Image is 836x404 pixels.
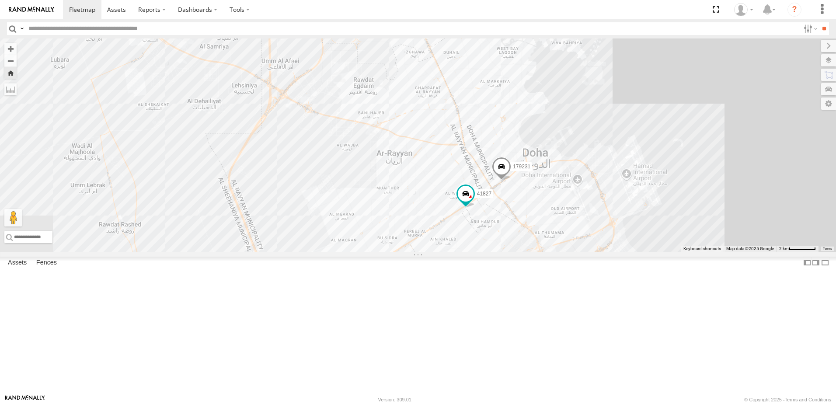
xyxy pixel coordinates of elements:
button: Zoom Home [4,67,17,79]
label: Assets [3,257,31,269]
button: Zoom in [4,43,17,55]
label: Dock Summary Table to the Left [803,257,812,269]
button: Keyboard shortcuts [683,246,721,252]
span: 41827 [477,191,491,197]
img: rand-logo.svg [9,7,54,13]
label: Map Settings [821,98,836,110]
div: Dinel Dineshan [731,3,756,16]
a: Terms and Conditions [785,397,831,402]
label: Search Query [18,22,25,35]
label: Search Filter Options [800,22,819,35]
a: Terms (opens in new tab) [823,247,832,251]
span: Map data ©2025 Google [726,246,774,251]
a: Visit our Website [5,395,45,404]
div: © Copyright 2025 - [744,397,831,402]
button: Drag Pegman onto the map to open Street View [4,209,22,226]
span: 179231 [513,164,530,170]
label: Measure [4,83,17,95]
label: Dock Summary Table to the Right [812,257,820,269]
button: Map Scale: 2 km per 58 pixels [777,246,819,252]
button: Zoom out [4,55,17,67]
div: Version: 309.01 [378,397,411,402]
label: Hide Summary Table [821,257,829,269]
span: 2 km [779,246,789,251]
label: Fences [32,257,61,269]
i: ? [787,3,801,17]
